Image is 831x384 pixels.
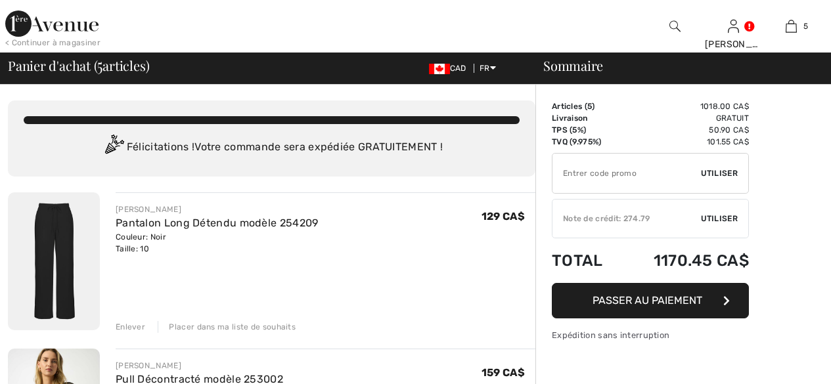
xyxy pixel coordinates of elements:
div: Couleur: Noir Taille: 10 [116,231,319,255]
img: Congratulation2.svg [101,135,127,161]
td: 1170.45 CA$ [620,238,749,283]
button: Passer au paiement [552,283,749,318]
span: 5 [97,56,102,73]
div: [PERSON_NAME] [705,37,762,51]
img: Pantalon Long Détendu modèle 254209 [8,192,100,330]
span: Panier d'achat ( articles) [8,59,149,72]
a: 5 [763,18,820,34]
span: Utiliser [701,167,738,179]
div: Placer dans ma liste de souhaits [158,321,296,333]
a: Pantalon Long Détendu modèle 254209 [116,217,319,229]
span: Utiliser [701,213,738,224]
span: 159 CA$ [482,366,525,379]
span: FR [480,64,496,73]
span: 129 CA$ [482,210,525,223]
div: Expédition sans interruption [552,329,749,341]
span: 5 [587,102,592,111]
td: Gratuit [620,112,749,124]
td: Articles ( ) [552,100,620,112]
td: Livraison [552,112,620,124]
td: TPS (5%) [552,124,620,136]
span: Passer au paiement [593,294,702,307]
div: Enlever [116,321,145,333]
img: Mes infos [728,18,739,34]
div: [PERSON_NAME] [116,203,319,215]
span: CAD [429,64,472,73]
td: 50.90 CA$ [620,124,749,136]
a: Se connecter [728,20,739,32]
img: 1ère Avenue [5,11,99,37]
td: Total [552,238,620,283]
div: Note de crédit: 274.79 [552,213,701,224]
div: [PERSON_NAME] [116,360,283,372]
td: 101.55 CA$ [620,136,749,148]
input: Code promo [552,154,701,193]
div: Félicitations ! Votre commande sera expédiée GRATUITEMENT ! [24,135,520,161]
td: TVQ (9.975%) [552,136,620,148]
span: 5 [803,20,808,32]
div: Sommaire [528,59,823,72]
td: 1018.00 CA$ [620,100,749,112]
img: Mon panier [786,18,797,34]
div: < Continuer à magasiner [5,37,101,49]
img: Canadian Dollar [429,64,450,74]
img: recherche [669,18,681,34]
